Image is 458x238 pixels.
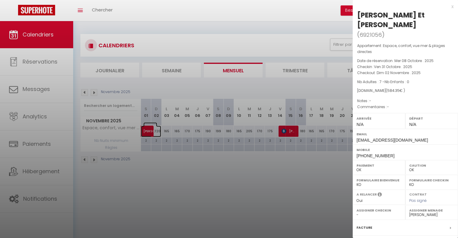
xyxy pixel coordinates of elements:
span: Ven 31 Octobre . 2025 [374,64,412,69]
span: Nb Enfants : 0 [385,79,409,84]
span: ( ) [357,30,385,39]
span: N/A [409,122,416,127]
label: Départ [409,115,454,121]
div: [PERSON_NAME] Et [PERSON_NAME] [357,10,453,30]
label: Formulaire Bienvenue [357,177,401,183]
span: ( € ) [386,88,405,93]
label: Facture [357,224,372,231]
span: Pas signé [409,198,427,203]
p: Checkin : [357,64,453,70]
label: Mobile [357,147,454,153]
p: Checkout : [357,70,453,76]
label: Contrat [409,192,427,196]
span: [PHONE_NUMBER] [357,153,394,158]
label: A relancer [357,192,377,197]
span: - [369,98,371,103]
div: x [353,3,453,10]
label: Caution [409,162,454,168]
span: [EMAIL_ADDRESS][DOMAIN_NAME] [357,138,428,142]
span: 584.35 [387,88,400,93]
div: [DOMAIN_NAME] [357,88,453,94]
label: Assigner Checkin [357,207,401,213]
i: Sélectionner OUI si vous souhaiter envoyer les séquences de messages post-checkout [378,192,382,199]
span: N/A [357,122,363,127]
span: Mer 08 Octobre . 2025 [394,58,434,63]
span: Dim 02 Novembre . 2025 [377,70,421,75]
span: 6921056 [360,31,382,39]
label: Paiement [357,162,401,168]
span: Nb Adultes : 7 - [357,79,409,84]
p: Commentaires : [357,104,453,110]
label: Formulaire Checkin [409,177,454,183]
label: Assigner Menage [409,207,454,213]
label: Email [357,131,454,137]
p: Date de réservation : [357,58,453,64]
p: Notes : [357,98,453,104]
span: Espace, confort, vue mer & plages directes [357,43,445,54]
span: - [387,104,389,109]
label: Arrivée [357,115,401,121]
p: Appartement : [357,43,453,55]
